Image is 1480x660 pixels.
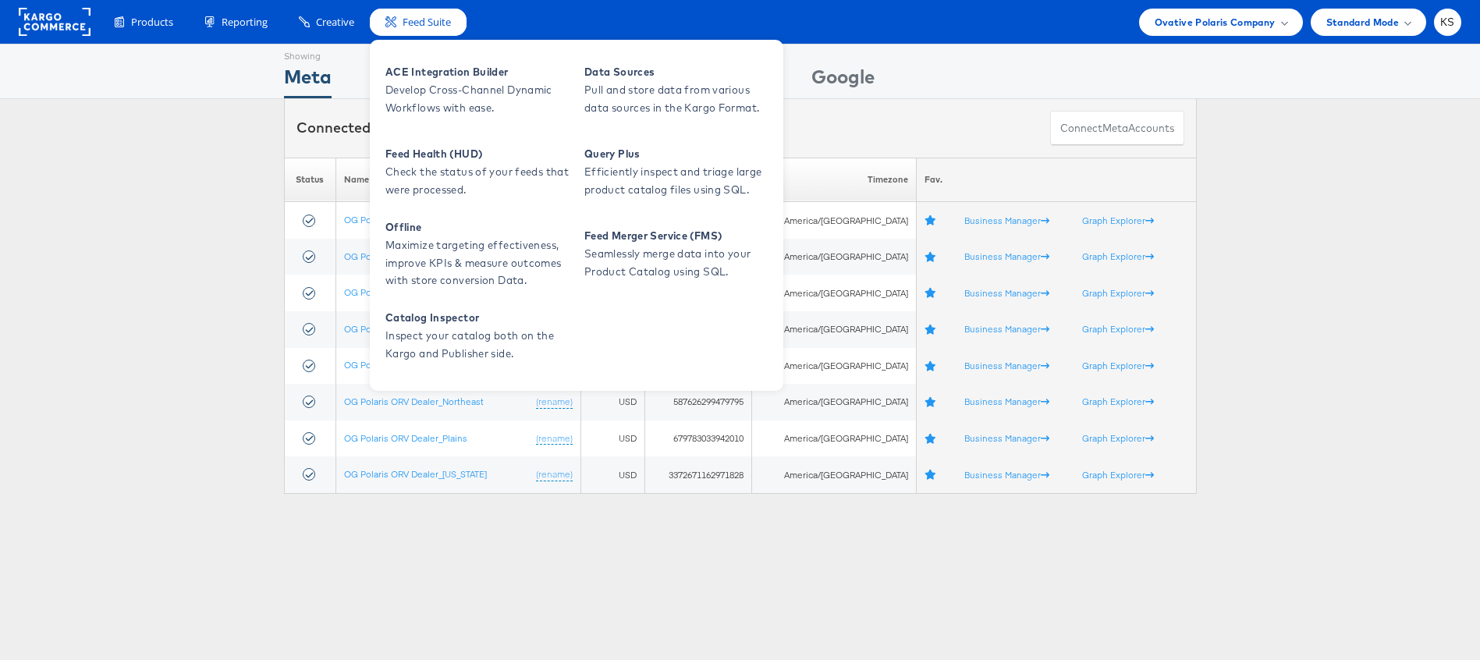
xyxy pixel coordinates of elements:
[403,15,451,30] span: Feed Suite
[378,297,577,375] a: Catalog Inspector Inspect your catalog both on the Kargo and Publisher side.
[964,469,1049,481] a: Business Manager
[752,158,917,202] th: Timezone
[644,384,751,420] td: 587626299479795
[1082,323,1154,335] a: Graph Explorer
[752,384,917,420] td: America/[GEOGRAPHIC_DATA]
[536,432,573,445] a: (rename)
[964,250,1049,262] a: Business Manager
[385,63,573,81] span: ACE Integration Builder
[580,384,644,420] td: USD
[644,420,751,457] td: 679783033942010
[1082,360,1154,371] a: Graph Explorer
[1082,287,1154,299] a: Graph Explorer
[1326,14,1399,30] span: Standard Mode
[536,396,573,409] a: (rename)
[344,250,409,262] a: OG Polaris ORV
[385,218,573,236] span: Offline
[752,202,917,239] td: America/[GEOGRAPHIC_DATA]
[344,286,498,298] a: OG Polaris ORV Dealer_Canada West
[964,215,1049,226] a: Business Manager
[1155,14,1276,30] span: Ovative Polaris Company
[811,63,875,98] div: Google
[378,133,577,211] a: Feed Health (HUD) Check the status of your feeds that were processed.
[222,15,268,30] span: Reporting
[1102,121,1128,136] span: meta
[580,456,644,493] td: USD
[752,456,917,493] td: America/[GEOGRAPHIC_DATA]
[1082,250,1154,262] a: Graph Explorer
[584,63,772,81] span: Data Sources
[378,215,577,293] a: Offline Maximize targeting effectiveness, improve KPIs & measure outcomes with store conversion D...
[378,51,577,130] a: ACE Integration Builder Develop Cross-Channel Dynamic Workflows with ease.
[1082,432,1154,444] a: Graph Explorer
[577,215,775,293] a: Feed Merger Service (FMS) Seamlessly merge data into your Product Catalog using SQL.
[752,348,917,385] td: America/[GEOGRAPHIC_DATA]
[336,158,580,202] th: Name
[385,81,573,117] span: Develop Cross-Channel Dynamic Workflows with ease.
[1050,111,1184,146] button: ConnectmetaAccounts
[344,468,487,480] a: OG Polaris ORV Dealer_[US_STATE]
[284,158,336,202] th: Status
[584,145,772,163] span: Query Plus
[296,118,468,138] div: Connected accounts
[584,163,772,199] span: Efficiently inspect and triage large product catalog files using SQL.
[316,15,354,30] span: Creative
[344,214,465,225] a: OG Polaris Indian Motorcycle
[577,51,775,130] a: Data Sources Pull and store data from various data sources in the Kargo Format.
[131,15,173,30] span: Products
[284,44,332,63] div: Showing
[964,396,1049,407] a: Business Manager
[1082,396,1154,407] a: Graph Explorer
[752,239,917,275] td: America/[GEOGRAPHIC_DATA]
[644,456,751,493] td: 3372671162971828
[580,420,644,457] td: USD
[752,311,917,348] td: America/[GEOGRAPHIC_DATA]
[344,432,467,444] a: OG Polaris ORV Dealer_Plains
[536,468,573,481] a: (rename)
[964,323,1049,335] a: Business Manager
[752,420,917,457] td: America/[GEOGRAPHIC_DATA]
[964,287,1049,299] a: Business Manager
[344,359,491,371] a: OG Polaris ORV Dealer_Mid Atlantic
[752,275,917,311] td: America/[GEOGRAPHIC_DATA]
[385,163,573,199] span: Check the status of your feeds that were processed.
[584,245,772,281] span: Seamlessly merge data into your Product Catalog using SQL.
[284,63,332,98] div: Meta
[964,432,1049,444] a: Business Manager
[577,133,775,211] a: Query Plus Efficiently inspect and triage large product catalog files using SQL.
[964,360,1049,371] a: Business Manager
[584,81,772,117] span: Pull and store data from various data sources in the Kargo Format.
[385,309,573,327] span: Catalog Inspector
[344,323,499,335] a: OG Polaris ORV Dealer_Consolidated
[385,236,573,289] span: Maximize targeting effectiveness, improve KPIs & measure outcomes with store conversion Data.
[1082,215,1154,226] a: Graph Explorer
[385,327,573,363] span: Inspect your catalog both on the Kargo and Publisher side.
[385,145,573,163] span: Feed Health (HUD)
[1082,469,1154,481] a: Graph Explorer
[584,227,772,245] span: Feed Merger Service (FMS)
[1440,17,1455,27] span: KS
[344,396,484,407] a: OG Polaris ORV Dealer_Northeast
